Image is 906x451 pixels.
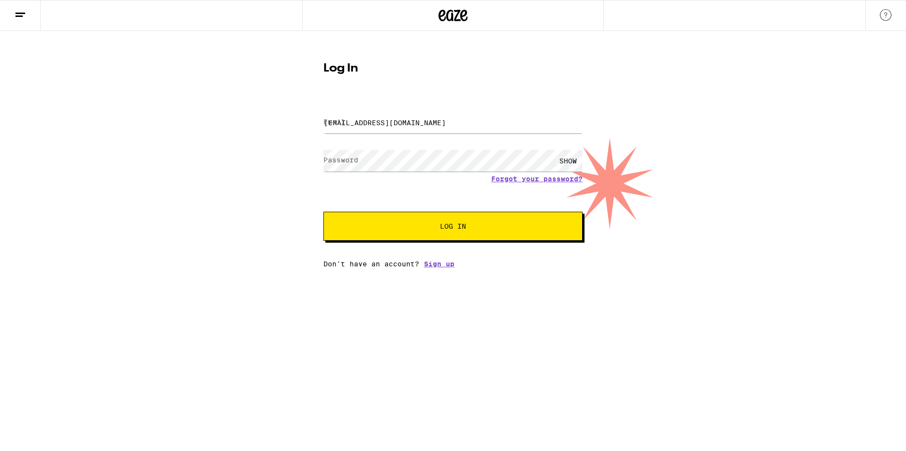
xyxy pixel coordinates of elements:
span: Log In [440,223,466,230]
input: Email [323,112,583,133]
label: Email [323,118,345,126]
div: SHOW [554,150,583,172]
a: Sign up [424,260,454,268]
div: Don't have an account? [323,260,583,268]
span: Hi. Need any help? [6,7,70,15]
button: Log In [323,212,583,241]
label: Password [323,156,358,164]
h1: Log In [323,63,583,74]
a: Forgot your password? [491,175,583,183]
